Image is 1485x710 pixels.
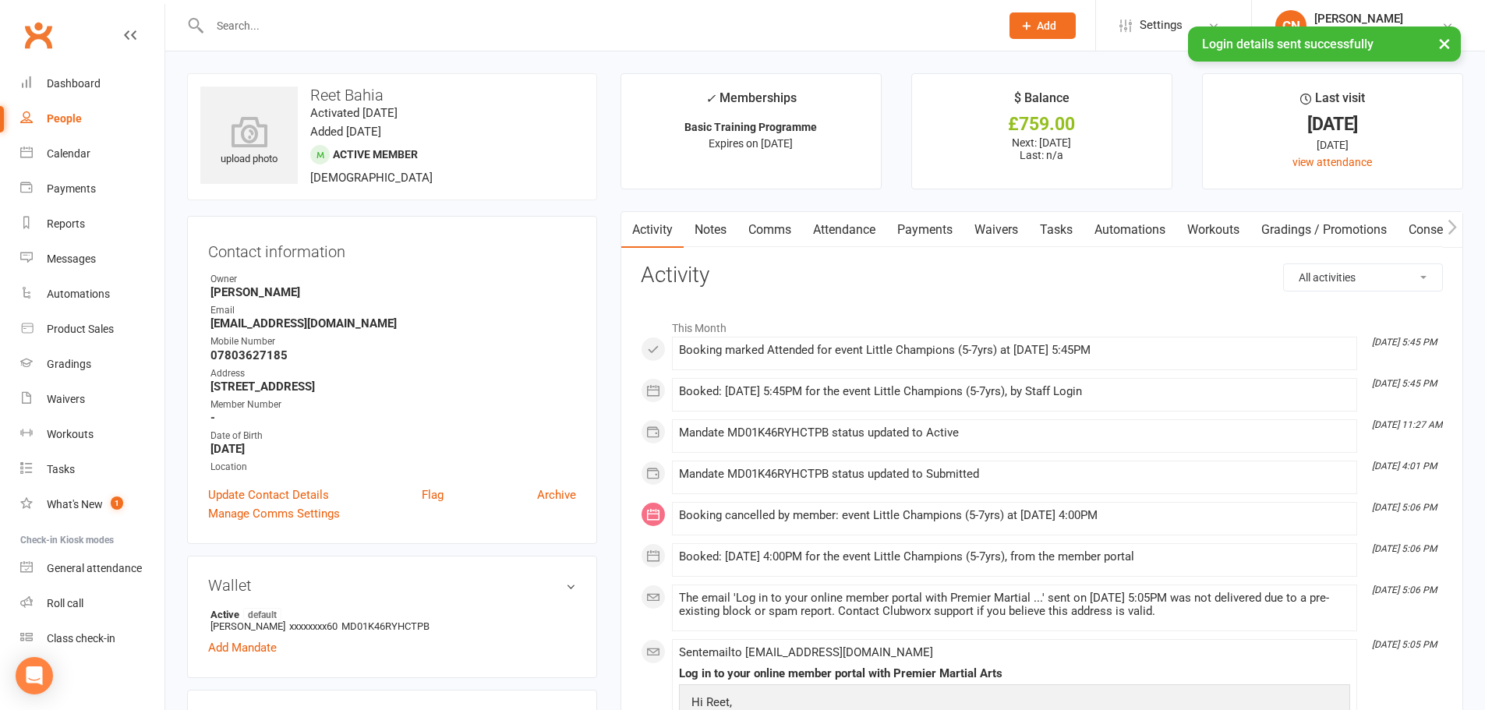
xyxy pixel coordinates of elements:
span: 1 [111,496,123,510]
i: [DATE] 5:45 PM [1372,378,1437,389]
div: Booking cancelled by member: event Little Champions (5-7yrs) at [DATE] 4:00PM [679,509,1350,522]
div: [DATE] [1217,116,1448,132]
div: The email 'Log in to your online member portal with Premier Martial ...' sent on [DATE] 5:05PM wa... [679,592,1350,618]
strong: Basic Training Programme [684,121,817,133]
h3: Activity [641,263,1443,288]
a: Product Sales [20,312,164,347]
div: Memberships [705,88,797,117]
a: Automations [1084,212,1176,248]
a: Archive [537,486,576,504]
div: Booked: [DATE] 4:00PM for the event Little Champions (5-7yrs), from the member portal [679,550,1350,563]
a: Tasks [1029,212,1084,248]
a: Gradings / Promotions [1250,212,1398,248]
a: Consent [1398,212,1465,248]
span: Settings [1140,8,1183,43]
div: Last visit [1300,88,1365,116]
p: Next: [DATE] Last: n/a [926,136,1158,161]
div: Booking marked Attended for event Little Champions (5-7yrs) at [DATE] 5:45PM [679,344,1350,357]
a: Flag [422,486,444,504]
div: Reports [47,217,85,230]
i: [DATE] 4:01 PM [1372,461,1437,472]
div: Payments [47,182,96,195]
div: Tasks [47,463,75,475]
a: What's New1 [20,487,164,522]
a: Dashboard [20,66,164,101]
div: Date of Birth [210,429,576,443]
li: [PERSON_NAME] [208,606,576,634]
div: Roll call [47,597,83,609]
div: Owner [210,272,576,287]
span: Add [1037,19,1056,32]
h3: Wallet [208,577,576,594]
i: [DATE] 11:27 AM [1372,419,1442,430]
a: Notes [684,212,737,248]
div: Booked: [DATE] 5:45PM for the event Little Champions (5-7yrs), by Staff Login [679,385,1350,398]
div: Premier Martial Arts [1314,26,1411,40]
div: Member Number [210,397,576,412]
div: Automations [47,288,110,300]
div: CN [1275,10,1306,41]
a: Workouts [1176,212,1250,248]
span: [DEMOGRAPHIC_DATA] [310,171,433,185]
a: General attendance kiosk mode [20,551,164,586]
div: Mandate MD01K46RYHCTPB status updated to Active [679,426,1350,440]
div: Mandate MD01K46RYHCTPB status updated to Submitted [679,468,1350,481]
input: Search... [205,15,989,37]
time: Activated [DATE] [310,106,398,120]
i: [DATE] 5:45 PM [1372,337,1437,348]
span: Expires on [DATE] [709,137,793,150]
button: Add [1009,12,1076,39]
div: Gradings [47,358,91,370]
span: xxxxxxxx60 [289,620,338,632]
a: Add Mandate [208,638,277,657]
i: [DATE] 5:06 PM [1372,502,1437,513]
a: Automations [20,277,164,312]
li: This Month [641,312,1443,337]
a: Waivers [20,382,164,417]
a: Update Contact Details [208,486,329,504]
a: People [20,101,164,136]
strong: [PERSON_NAME] [210,285,576,299]
div: People [47,112,82,125]
strong: Active [210,608,568,620]
a: Reports [20,207,164,242]
div: Email [210,303,576,318]
a: Messages [20,242,164,277]
div: Product Sales [47,323,114,335]
strong: - [210,411,576,425]
strong: 07803627185 [210,348,576,362]
a: Calendar [20,136,164,171]
h3: Contact information [208,237,576,260]
div: Class check-in [47,632,115,645]
a: Manage Comms Settings [208,504,340,523]
i: ✓ [705,91,716,106]
div: Location [210,460,576,475]
a: view attendance [1292,156,1372,168]
i: [DATE] 5:06 PM [1372,543,1437,554]
i: [DATE] 5:05 PM [1372,639,1437,650]
button: × [1430,26,1458,60]
a: Attendance [802,212,886,248]
a: Waivers [963,212,1029,248]
a: Payments [886,212,963,248]
strong: [EMAIL_ADDRESS][DOMAIN_NAME] [210,316,576,330]
strong: [STREET_ADDRESS] [210,380,576,394]
time: Added [DATE] [310,125,381,139]
div: Workouts [47,428,94,440]
div: Dashboard [47,77,101,90]
a: Activity [621,212,684,248]
a: Clubworx [19,16,58,55]
a: Roll call [20,586,164,621]
a: Gradings [20,347,164,382]
div: Login details sent successfully [1188,26,1461,62]
div: Mobile Number [210,334,576,349]
div: [PERSON_NAME] [1314,12,1411,26]
strong: [DATE] [210,442,576,456]
a: Workouts [20,417,164,452]
div: $ Balance [1014,88,1070,116]
span: Active member [333,148,418,161]
div: £759.00 [926,116,1158,132]
div: What's New [47,498,103,510]
div: Address [210,366,576,381]
a: Class kiosk mode [20,621,164,656]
